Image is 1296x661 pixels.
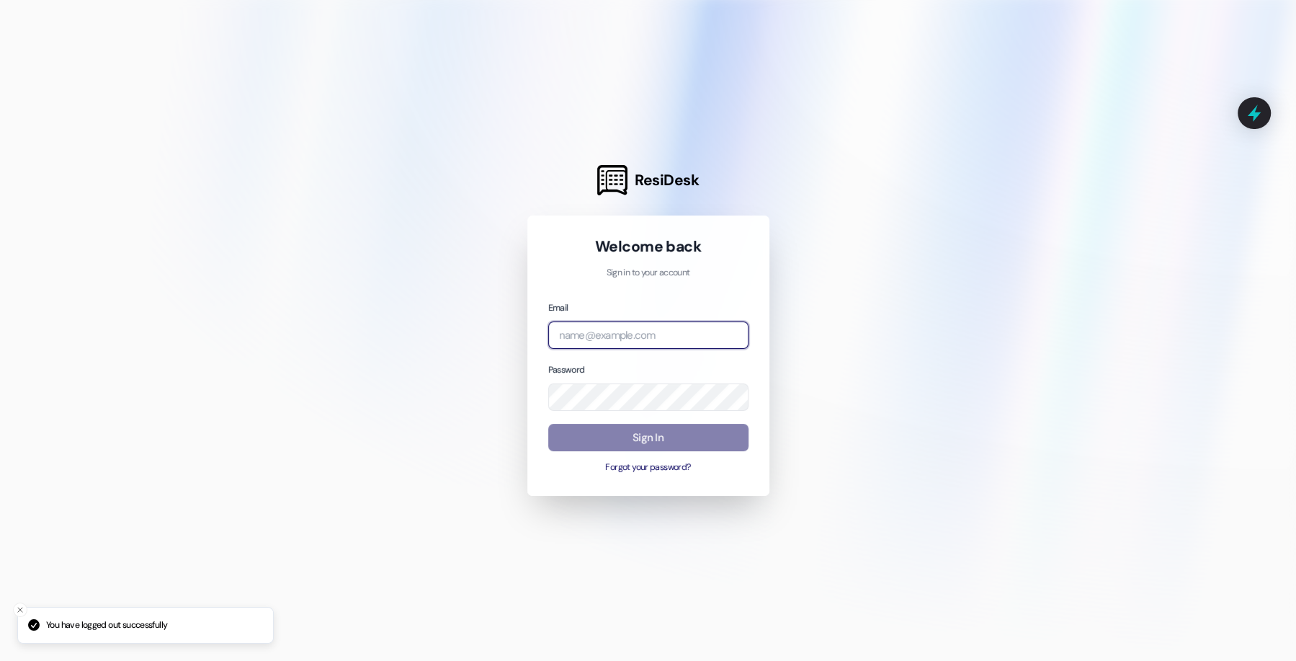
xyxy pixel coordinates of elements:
[548,236,748,257] h1: Welcome back
[548,364,585,376] label: Password
[548,267,748,280] p: Sign in to your account
[635,170,699,190] span: ResiDesk
[46,619,167,632] p: You have logged out successfully
[548,302,568,314] label: Email
[597,165,627,195] img: ResiDesk Logo
[13,603,27,617] button: Close toast
[548,424,748,452] button: Sign In
[548,321,748,350] input: name@example.com
[548,461,748,474] button: Forgot your password?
